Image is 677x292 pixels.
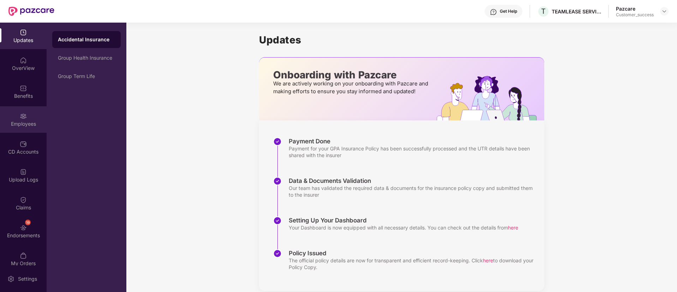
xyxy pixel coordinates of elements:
[289,257,537,270] div: The official policy details are now for transparent and efficient record-keeping. Click to downlo...
[20,29,27,36] img: svg+xml;base64,PHN2ZyBpZD0iVXBkYXRlZCIgeG1sbnM9Imh0dHA6Ly93d3cudzMub3JnLzIwMDAvc3ZnIiB3aWR0aD0iMj...
[541,7,546,16] span: T
[273,216,282,225] img: svg+xml;base64,PHN2ZyBpZD0iU3RlcC1Eb25lLTMyeDMyIiB4bWxucz0iaHR0cDovL3d3dy53My5vcmcvMjAwMC9zdmciIH...
[552,8,601,15] div: TEAMLEASE SERVICES LIMITED
[437,76,544,120] img: hrOnboarding
[273,249,282,258] img: svg+xml;base64,PHN2ZyBpZD0iU3RlcC1Eb25lLTMyeDMyIiB4bWxucz0iaHR0cDovL3d3dy53My5vcmcvMjAwMC9zdmciIH...
[20,141,27,148] img: svg+xml;base64,PHN2ZyBpZD0iQ0RfQWNjb3VudHMiIGRhdGEtbmFtZT0iQ0QgQWNjb3VudHMiIHhtbG5zPSJodHRwOi8vd3...
[7,275,14,282] img: svg+xml;base64,PHN2ZyBpZD0iU2V0dGluZy0yMHgyMCIgeG1sbnM9Imh0dHA6Ly93d3cudzMub3JnLzIwMDAvc3ZnIiB3aW...
[20,168,27,175] img: svg+xml;base64,PHN2ZyBpZD0iVXBsb2FkX0xvZ3MiIGRhdGEtbmFtZT0iVXBsb2FkIExvZ3MiIHhtbG5zPSJodHRwOi8vd3...
[16,275,39,282] div: Settings
[273,72,430,78] p: Onboarding with Pazcare
[58,73,115,79] div: Group Term Life
[20,113,27,120] img: svg+xml;base64,PHN2ZyBpZD0iRW1wbG95ZWVzIiB4bWxucz0iaHR0cDovL3d3dy53My5vcmcvMjAwMC9zdmciIHdpZHRoPS...
[508,225,518,231] span: here
[20,85,27,92] img: svg+xml;base64,PHN2ZyBpZD0iQmVuZWZpdHMiIHhtbG5zPSJodHRwOi8vd3d3LnczLm9yZy8yMDAwL3N2ZyIgd2lkdGg9Ij...
[616,12,654,18] div: Customer_success
[616,5,654,12] div: Pazcare
[20,196,27,203] img: svg+xml;base64,PHN2ZyBpZD0iQ2xhaW0iIHhtbG5zPSJodHRwOi8vd3d3LnczLm9yZy8yMDAwL3N2ZyIgd2lkdGg9IjIwIi...
[20,252,27,259] img: svg+xml;base64,PHN2ZyBpZD0iTXlfT3JkZXJzIiBkYXRhLW5hbWU9Ik15IE9yZGVycyIgeG1sbnM9Imh0dHA6Ly93d3cudz...
[289,137,537,145] div: Payment Done
[20,224,27,231] img: svg+xml;base64,PHN2ZyBpZD0iRW5kb3JzZW1lbnRzIiB4bWxucz0iaHR0cDovL3d3dy53My5vcmcvMjAwMC9zdmciIHdpZH...
[273,137,282,146] img: svg+xml;base64,PHN2ZyBpZD0iU3RlcC1Eb25lLTMyeDMyIiB4bWxucz0iaHR0cDovL3d3dy53My5vcmcvMjAwMC9zdmciIH...
[58,36,115,43] div: Accidental Insurance
[289,177,537,185] div: Data & Documents Validation
[289,216,518,224] div: Setting Up Your Dashboard
[490,8,497,16] img: svg+xml;base64,PHN2ZyBpZD0iSGVscC0zMngzMiIgeG1sbnM9Imh0dHA6Ly93d3cudzMub3JnLzIwMDAvc3ZnIiB3aWR0aD...
[661,8,667,14] img: svg+xml;base64,PHN2ZyBpZD0iRHJvcGRvd24tMzJ4MzIiIHhtbG5zPSJodHRwOi8vd3d3LnczLm9yZy8yMDAwL3N2ZyIgd2...
[500,8,517,14] div: Get Help
[259,34,544,46] h1: Updates
[8,7,54,16] img: New Pazcare Logo
[289,145,537,159] div: Payment for your GPA Insurance Policy has been successfully processed and the UTR details have be...
[289,249,537,257] div: Policy Issued
[25,220,31,225] div: 19
[483,257,493,263] span: here
[58,55,115,61] div: Group Health Insurance
[273,80,430,95] p: We are actively working on your onboarding with Pazcare and making efforts to ensure you stay inf...
[289,224,518,231] div: Your Dashboard is now equipped with all necessary details. You can check out the details from
[20,57,27,64] img: svg+xml;base64,PHN2ZyBpZD0iSG9tZSIgeG1sbnM9Imh0dHA6Ly93d3cudzMub3JnLzIwMDAvc3ZnIiB3aWR0aD0iMjAiIG...
[273,177,282,185] img: svg+xml;base64,PHN2ZyBpZD0iU3RlcC1Eb25lLTMyeDMyIiB4bWxucz0iaHR0cDovL3d3dy53My5vcmcvMjAwMC9zdmciIH...
[289,185,537,198] div: Our team has validated the required data & documents for the insurance policy copy and submitted ...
